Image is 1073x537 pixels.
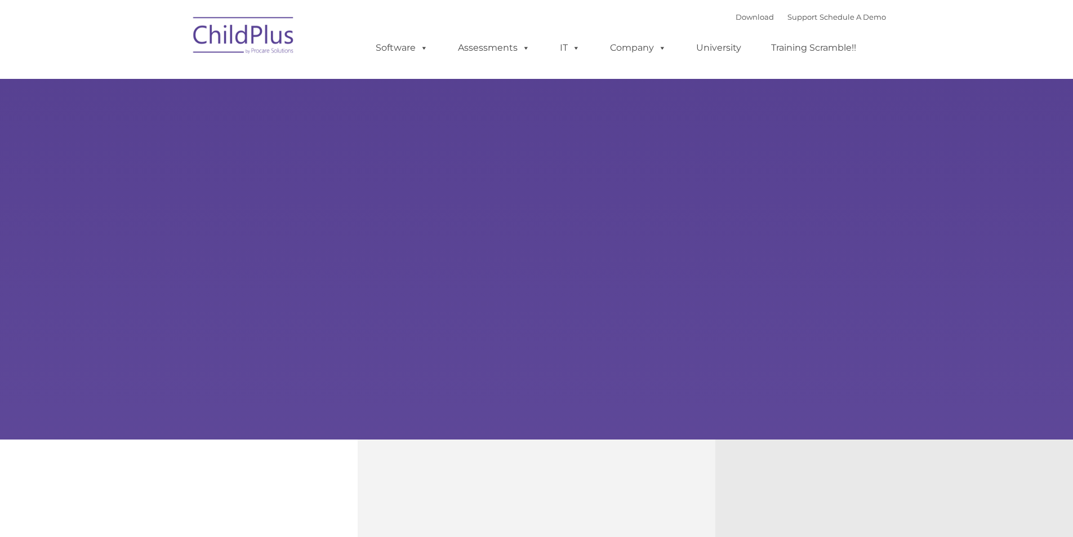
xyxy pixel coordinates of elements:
[760,37,867,59] a: Training Scramble!!
[685,37,753,59] a: University
[549,37,591,59] a: IT
[599,37,678,59] a: Company
[820,12,886,21] a: Schedule A Demo
[447,37,541,59] a: Assessments
[364,37,439,59] a: Software
[787,12,817,21] a: Support
[736,12,886,21] font: |
[188,9,300,65] img: ChildPlus by Procare Solutions
[736,12,774,21] a: Download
